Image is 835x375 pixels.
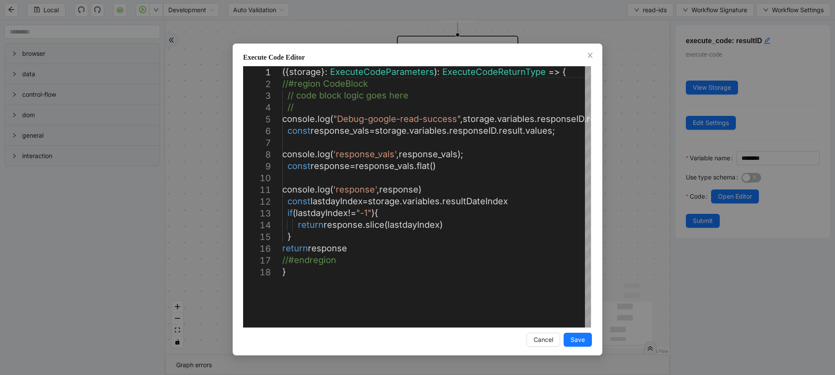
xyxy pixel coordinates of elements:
[243,184,271,196] div: 11
[348,208,356,218] span: !=
[243,90,271,102] div: 3
[396,149,399,159] span: ,
[442,196,508,206] span: resultDateIndex
[243,161,271,172] div: 9
[333,184,377,195] span: 'response'
[243,172,271,184] div: 10
[311,125,369,136] span: response_vals
[440,220,443,230] span: )
[243,231,271,243] div: 15
[365,220,384,230] span: slice
[315,149,317,159] span: .
[282,149,315,159] span: console
[317,114,330,124] span: log
[311,161,350,171] span: response
[308,243,347,253] span: response
[287,90,408,101] span: // code block logic goes here
[311,196,362,206] span: lastdayIndex
[282,67,289,77] span: ({
[315,114,317,124] span: .
[287,196,311,206] span: const
[296,208,348,218] span: lastdayIndex
[384,220,387,230] span: (
[289,67,321,77] span: storage
[287,161,311,171] span: const
[293,208,296,218] span: (
[463,114,494,124] span: storage
[287,102,294,112] span: //
[355,161,414,171] span: response_vals
[317,184,330,195] span: log
[534,335,553,345] span: Cancel
[243,52,592,63] div: Execute Code Editor
[375,125,407,136] span: storage
[442,67,546,77] span: ExecuteCodeReturnType
[287,125,311,136] span: const
[527,333,560,347] button: Cancel
[330,149,333,159] span: (
[243,255,271,267] div: 17
[287,231,291,242] span: }
[371,208,378,218] span: ){
[243,196,271,208] div: 12
[369,125,375,136] span: =
[585,51,595,61] button: Close
[243,243,271,255] div: 16
[330,114,333,124] span: (
[496,125,499,136] span: .
[402,196,440,206] span: variables
[440,196,442,206] span: .
[562,67,566,77] span: {
[243,137,271,149] div: 7
[414,161,417,171] span: .
[399,149,458,159] span: response_vals
[525,125,552,136] span: values
[282,255,336,265] span: //#endregion
[499,125,523,136] span: result
[243,102,271,114] div: 4
[409,125,447,136] span: variables
[282,66,283,67] textarea: Editor content;Press Alt+F1 for Accessibility Options.
[243,267,271,278] div: 18
[362,196,368,206] span: =
[282,243,308,253] span: return
[330,184,333,195] span: (
[330,67,434,77] span: ExecuteCodeParameters
[368,196,400,206] span: storage
[350,161,355,171] span: =
[571,335,585,345] span: Save
[282,114,315,124] span: console
[497,114,534,124] span: variables
[379,184,418,195] span: response
[282,78,368,89] span: //#region CodeBlock
[430,161,436,171] span: ()
[434,67,440,77] span: ):
[400,196,402,206] span: .
[587,52,594,59] span: close
[552,125,555,136] span: ;
[243,114,271,125] div: 5
[243,220,271,231] div: 14
[243,67,271,78] div: 1
[315,184,317,195] span: .
[458,149,463,159] span: );
[417,161,430,171] span: flat
[377,184,379,195] span: ,
[243,78,271,90] div: 2
[418,184,421,195] span: )
[584,114,587,124] span: .
[407,125,409,136] span: .
[243,125,271,137] div: 6
[287,208,293,218] span: if
[387,220,440,230] span: lastdayIndex
[243,208,271,220] div: 13
[324,220,363,230] span: response
[333,114,460,124] span: "Debug-google-read-success"
[537,114,584,124] span: responseID
[460,114,463,124] span: ,
[363,220,365,230] span: .
[447,125,449,136] span: .
[282,267,286,277] span: }
[564,333,592,347] button: Save
[333,149,396,159] span: 'response_vals'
